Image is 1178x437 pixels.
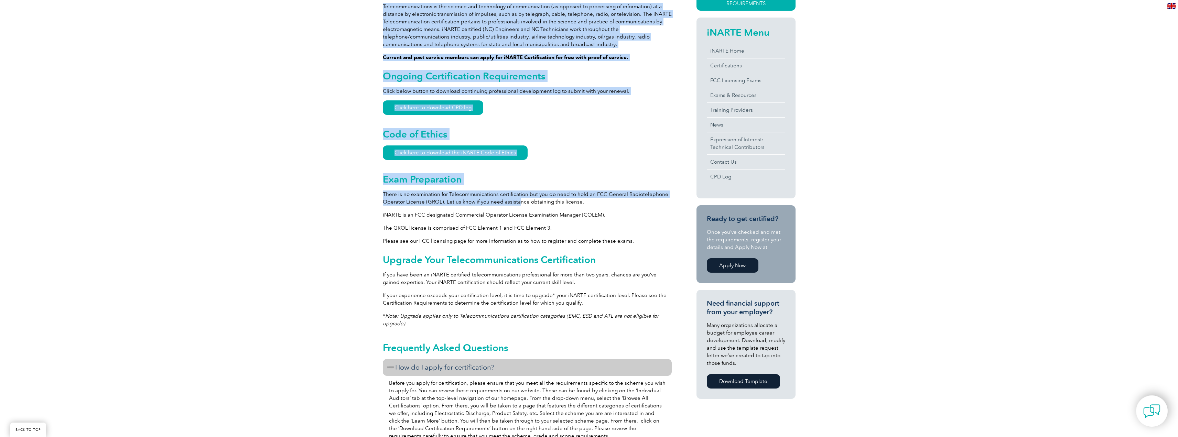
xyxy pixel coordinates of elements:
h2: Exam Preparation [383,174,672,185]
p: Once you’ve checked and met the requirements, register your details and Apply Now at [707,228,785,251]
a: Training Providers [707,103,785,117]
h3: Ready to get certified? [707,215,785,223]
p: Click below button to download continuing professional development log to submit with your renewal. [383,87,672,95]
a: Certifications [707,58,785,73]
a: iNARTE Home [707,44,785,58]
em: Note: Upgrade applies only to Telecommunications certification categories (EMC, ESD and ATL are n... [383,313,659,327]
a: Apply Now [707,258,758,273]
a: Expression of Interest:Technical Contributors [707,132,785,154]
p: If you have been an iNARTE certified telecommunications professional for more than two years, cha... [383,271,672,286]
strong: Current and past service members can apply for iNARTE Certification for free with proof of service. [383,54,628,61]
h3: Need financial support from your employer? [707,299,785,316]
a: FCC Licensing Exams [707,73,785,88]
h3: How do I apply for certification? [383,359,672,376]
h2: Ongoing Certification Requirements [383,70,672,81]
a: Exams & Resources [707,88,785,102]
a: Click here to download the iNARTE Code of Ethics [383,145,528,160]
p: The GROL license is comprised of FCC Element 1 and FCC Element 3. [383,224,672,232]
p: If your experience exceeds your certification level, it is time to upgrade* your iNARTE certifica... [383,292,672,307]
p: Please see our FCC licensing page for more information as to how to register and complete these e... [383,237,672,245]
a: Click here to download CPD log [383,100,483,115]
p: Many organizations allocate a budget for employee career development. Download, modify and use th... [707,321,785,367]
a: Contact Us [707,155,785,169]
h2: Frequently Asked Questions [383,342,672,353]
img: en [1167,3,1176,9]
p: There is no examination for Telecommunications certification but you do need to hold an FCC Gener... [383,190,672,206]
h2: iNARTE Menu [707,27,785,38]
a: News [707,118,785,132]
p: Telecommunications is the science and technology of communication (as opposed to processing of in... [383,3,672,48]
h2: Upgrade Your Telecommunications Certification [383,254,672,265]
a: BACK TO TOP [10,423,46,437]
a: Download Template [707,374,780,389]
p: iNARTE is an FCC designated Commercial Operator License Examination Manager (COLEM). [383,211,672,219]
img: contact-chat.png [1143,403,1160,420]
h2: Code of Ethics [383,129,672,140]
a: CPD Log [707,170,785,184]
